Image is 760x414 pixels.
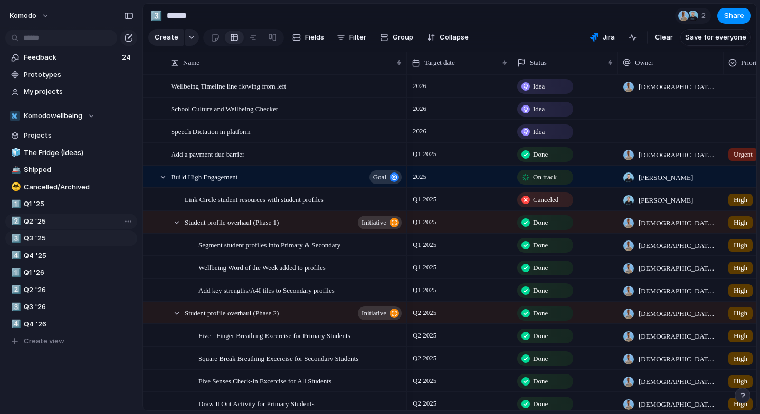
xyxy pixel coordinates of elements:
[5,214,137,229] a: 2️⃣Q2 '25
[639,286,719,296] span: [DEMOGRAPHIC_DATA][PERSON_NAME]
[5,84,137,100] a: My projects
[375,29,419,46] button: Group
[198,261,326,273] span: Wellbeing Word of the Week added to profiles
[198,238,340,251] span: Segment student profiles into Primary & Secondary
[198,284,335,296] span: Add key strengths/A4I tiles to Secondary profiles
[5,265,137,281] a: 1️⃣Q1 '26
[9,11,36,21] span: Komodo
[24,233,134,244] span: Q3 '25
[5,299,137,315] a: 3️⃣Q3 '26
[11,301,18,313] div: 3️⃣
[5,162,137,178] a: 🚢Shipped
[183,57,199,68] span: Name
[734,308,747,319] span: High
[332,29,370,46] button: Filter
[603,32,615,43] span: Jira
[288,29,328,46] button: Fields
[393,32,413,43] span: Group
[734,331,747,341] span: High
[410,374,439,387] span: Q2 2025
[533,240,548,251] span: Done
[185,216,279,228] span: Student profile overhaul (Phase 1)
[11,147,18,159] div: 🧊
[24,111,82,121] span: Komodowellbeing
[24,285,134,295] span: Q2 '26
[5,196,137,212] a: 1️⃣Q1 '25
[410,329,439,342] span: Q2 2025
[533,285,548,296] span: Done
[734,240,747,251] span: High
[198,329,350,341] span: Five - Finger Breathing Excercise for Primary Students
[533,172,557,182] span: On track
[533,127,545,137] span: Idea
[533,195,558,205] span: Canceled
[155,32,178,43] span: Create
[533,263,548,273] span: Done
[11,267,18,279] div: 1️⃣
[734,263,747,273] span: High
[9,233,20,244] button: 3️⃣
[639,195,693,206] span: [PERSON_NAME]
[423,29,473,46] button: Collapse
[11,164,18,176] div: 🚢
[734,353,747,364] span: High
[410,397,439,410] span: Q2 2025
[680,29,751,46] button: Save for everyone
[530,57,547,68] span: Status
[410,284,439,296] span: Q1 2025
[639,377,719,387] span: [DEMOGRAPHIC_DATA][PERSON_NAME]
[349,32,366,43] span: Filter
[685,32,746,43] span: Save for everyone
[651,29,677,46] button: Clear
[9,302,20,312] button: 3️⃣
[369,170,402,184] button: goal
[24,302,134,312] span: Q3 '26
[635,57,653,68] span: Owner
[11,181,18,193] div: ☣️
[5,128,137,143] a: Projects
[362,215,386,230] span: initiative
[717,8,751,24] button: Share
[410,216,439,228] span: Q1 2025
[171,80,286,92] span: Wellbeing Timeline line flowing from left
[5,179,137,195] a: ☣️Cancelled/Archived
[639,150,719,160] span: [DEMOGRAPHIC_DATA][PERSON_NAME]
[5,67,137,83] a: Prototypes
[410,306,439,319] span: Q2 2025
[148,29,184,46] button: Create
[11,249,18,262] div: 4️⃣
[586,30,619,45] button: Jira
[533,353,548,364] span: Done
[533,104,545,114] span: Idea
[171,102,278,114] span: School Culture and Wellbeing Checker
[24,251,134,261] span: Q4 '25
[410,125,429,138] span: 2026
[639,354,719,364] span: [DEMOGRAPHIC_DATA][PERSON_NAME]
[24,52,119,63] span: Feedback
[24,130,134,141] span: Projects
[185,193,324,205] span: Link Circle student resources with student profiles
[701,11,709,21] span: 2
[198,397,315,409] span: Draw It Out Activity for Primary Students
[5,145,137,161] div: 🧊The Fridge (Ideas)
[5,316,137,332] a: 4️⃣Q4 '26
[424,57,455,68] span: Target date
[24,182,134,192] span: Cancelled/Archived
[24,267,134,278] span: Q1 '26
[533,399,548,409] span: Done
[639,399,719,410] span: [DEMOGRAPHIC_DATA][PERSON_NAME]
[639,240,719,251] span: [DEMOGRAPHIC_DATA][PERSON_NAME]
[5,7,55,24] button: Komodo
[305,32,324,43] span: Fields
[533,376,548,387] span: Done
[734,376,747,387] span: High
[24,70,134,80] span: Prototypes
[533,149,548,160] span: Done
[734,217,747,228] span: High
[410,102,429,115] span: 2026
